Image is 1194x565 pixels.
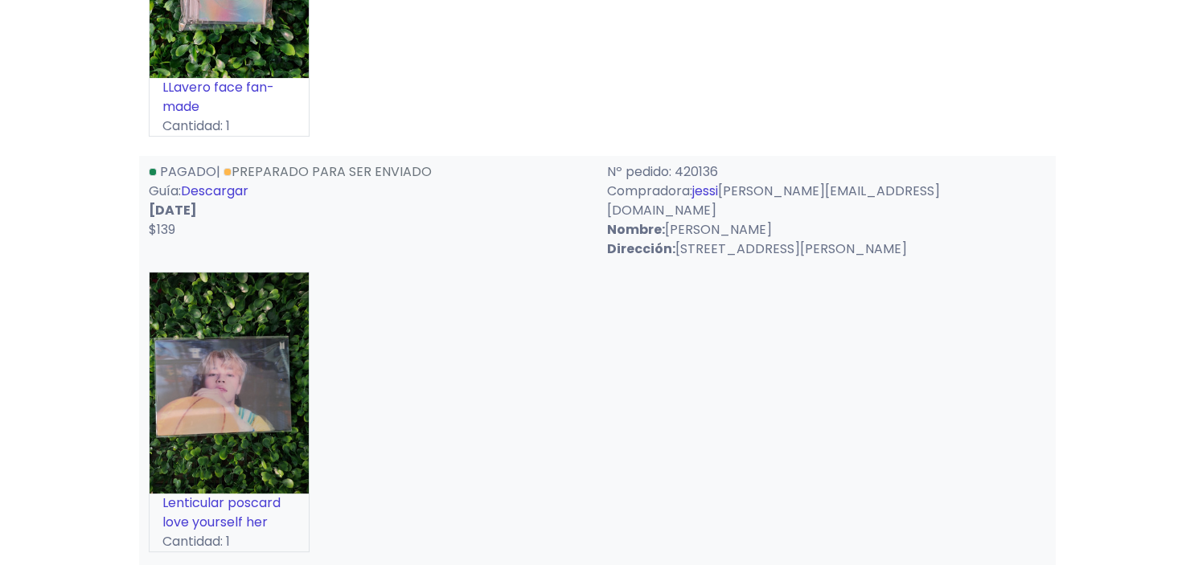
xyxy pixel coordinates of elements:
strong: Nombre: [607,220,665,239]
p: [STREET_ADDRESS][PERSON_NAME] [607,240,1046,259]
p: [PERSON_NAME] [607,220,1046,240]
p: [DATE] [149,201,588,220]
span: $139 [149,220,175,239]
a: Lenticular poscard love yourself her [162,493,281,531]
p: Compradora: [PERSON_NAME][EMAIL_ADDRESS][DOMAIN_NAME] [607,182,1046,220]
p: Nº pedido: 420136 [607,162,1046,182]
div: | Guía: [139,162,597,259]
img: small_1717984837554.jpeg [150,272,309,493]
strong: Dirección: [607,240,675,258]
a: Preparado para ser enviado [224,162,432,181]
p: Cantidad: 1 [150,532,309,551]
a: Descargar [181,182,248,200]
a: jessi [692,182,718,200]
p: Cantidad: 1 [150,117,309,136]
a: LLavero face fan-made [162,78,274,116]
span: Pagado [160,162,216,181]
